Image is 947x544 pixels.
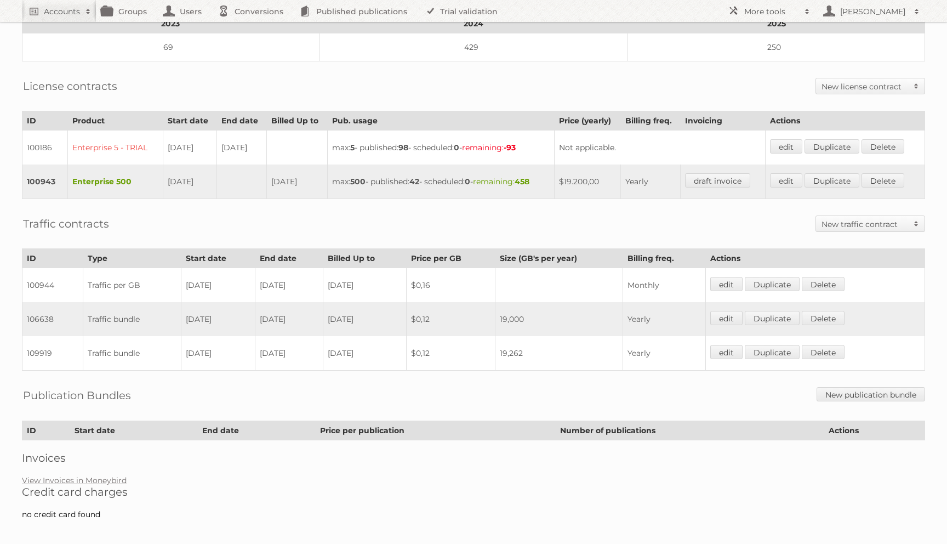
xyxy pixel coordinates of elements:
th: Type [83,249,181,268]
a: Duplicate [745,311,800,325]
td: Not applicable. [554,131,765,165]
th: End date [255,249,323,268]
td: 429 [319,33,627,61]
span: remaining: [473,177,529,186]
a: Duplicate [805,173,859,188]
strong: -93 [504,143,516,152]
td: 250 [628,33,925,61]
th: Price per GB [407,249,495,268]
a: New traffic contract [816,216,925,231]
th: ID [22,111,68,131]
span: Toggle [908,78,925,94]
h2: Publication Bundles [23,387,131,404]
a: Duplicate [745,277,800,291]
strong: 98 [398,143,408,152]
strong: 42 [409,177,419,186]
td: [DATE] [181,336,255,371]
th: Price (yearly) [554,111,620,131]
a: Duplicate [745,345,800,359]
h2: [PERSON_NAME] [837,6,909,17]
td: 100944 [22,268,83,303]
th: 2024 [319,14,627,33]
a: Delete [802,311,845,325]
th: Price per publication [316,421,556,440]
a: edit [710,345,743,359]
a: Delete [862,139,904,154]
td: [DATE] [163,165,217,199]
td: [DATE] [163,131,217,165]
a: New license contract [816,78,925,94]
h2: Invoices [22,451,925,464]
span: remaining: [462,143,516,152]
strong: 0 [465,177,470,186]
a: Delete [802,277,845,291]
th: Product [67,111,163,131]
th: Billing freq. [620,111,681,131]
th: Number of publications [556,421,824,440]
h2: New traffic contract [822,219,908,230]
h2: License contracts [23,78,117,94]
th: Billing freq. [623,249,706,268]
td: $0,12 [407,302,495,336]
a: Duplicate [805,139,859,154]
h2: New license contract [822,81,908,92]
a: Delete [802,345,845,359]
strong: 5 [350,143,355,152]
td: Enterprise 500 [67,165,163,199]
th: ID [22,421,70,440]
td: 109919 [22,336,83,371]
td: 100186 [22,131,68,165]
td: [DATE] [255,302,323,336]
td: 19,262 [495,336,623,371]
th: Start date [163,111,217,131]
td: $0,16 [407,268,495,303]
td: 106638 [22,302,83,336]
th: Actions [706,249,925,268]
th: End date [217,111,266,131]
th: 2025 [628,14,925,33]
td: 19,000 [495,302,623,336]
td: Yearly [620,165,681,199]
strong: 458 [515,177,529,186]
td: [DATE] [181,268,255,303]
td: [DATE] [266,165,327,199]
td: [DATE] [255,268,323,303]
td: $0,12 [407,336,495,371]
a: New publication bundle [817,387,925,401]
th: Actions [824,421,925,440]
a: edit [770,173,802,188]
td: Enterprise 5 - TRIAL [67,131,163,165]
th: ID [22,249,83,268]
td: Yearly [623,336,706,371]
th: Billed Up to [266,111,327,131]
td: max: - published: - scheduled: - [327,131,554,165]
td: Traffic bundle [83,302,181,336]
a: draft invoice [685,173,750,188]
h2: More tools [744,6,799,17]
h2: Accounts [44,6,80,17]
th: Size (GB's per year) [495,249,623,268]
strong: 0 [454,143,459,152]
a: edit [710,277,743,291]
span: Toggle [908,216,925,231]
td: Traffic per GB [83,268,181,303]
td: [DATE] [181,302,255,336]
strong: 500 [350,177,366,186]
td: [DATE] [217,131,266,165]
th: Invoicing [681,111,766,131]
td: Traffic bundle [83,336,181,371]
h2: Credit card charges [22,485,925,498]
a: edit [770,139,802,154]
td: $19.200,00 [554,165,620,199]
th: Start date [70,421,198,440]
th: 2023 [22,14,320,33]
td: [DATE] [323,268,406,303]
th: Pub. usage [327,111,554,131]
th: End date [198,421,316,440]
a: View Invoices in Moneybird [22,475,127,485]
td: Yearly [623,302,706,336]
td: Monthly [623,268,706,303]
th: Start date [181,249,255,268]
td: 69 [22,33,320,61]
td: [DATE] [323,302,406,336]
